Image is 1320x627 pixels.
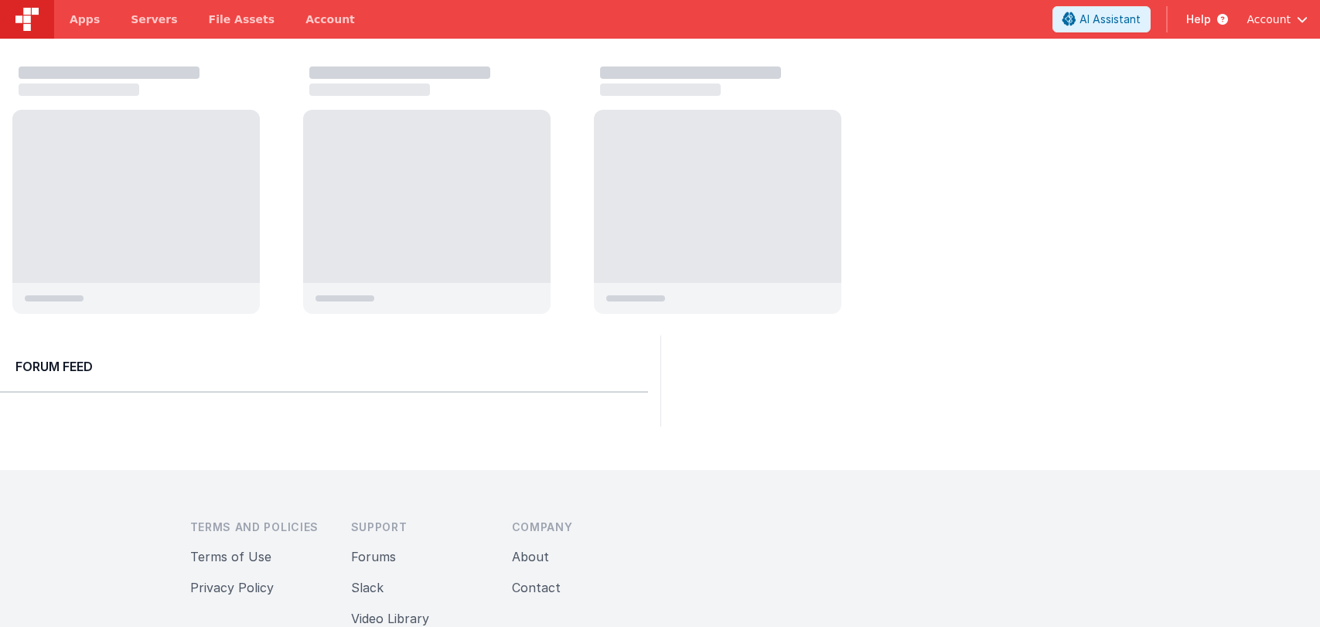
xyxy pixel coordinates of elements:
[190,580,274,595] a: Privacy Policy
[70,12,100,27] span: Apps
[351,578,384,597] button: Slack
[1247,12,1291,27] span: Account
[190,549,271,564] a: Terms of Use
[190,520,326,535] h3: Terms and Policies
[209,12,275,27] span: File Assets
[512,547,549,566] button: About
[1186,12,1211,27] span: Help
[1080,12,1141,27] span: AI Assistant
[1052,6,1151,32] button: AI Assistant
[351,580,384,595] a: Slack
[15,357,633,376] h2: Forum Feed
[1247,12,1308,27] button: Account
[512,520,648,535] h3: Company
[512,578,561,597] button: Contact
[512,549,549,564] a: About
[351,547,396,566] button: Forums
[131,12,177,27] span: Servers
[351,520,487,535] h3: Support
